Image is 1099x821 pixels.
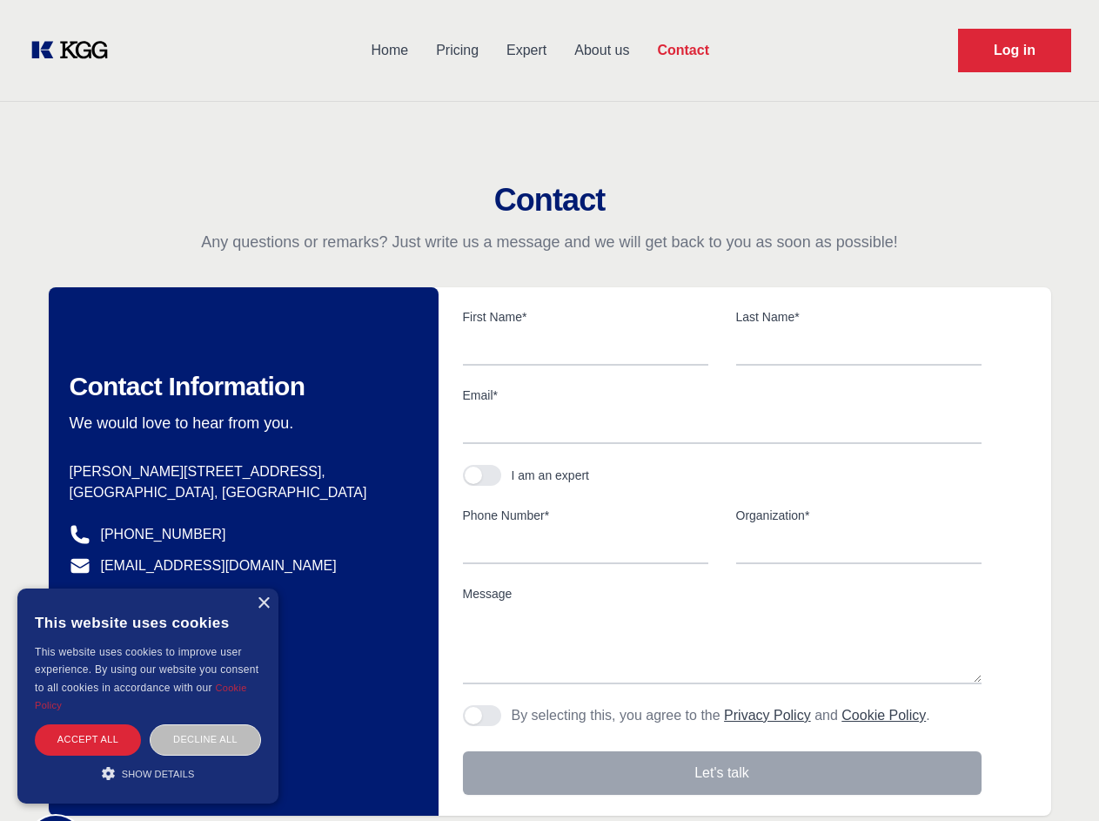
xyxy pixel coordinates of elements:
a: Cookie Policy [841,708,926,723]
div: Show details [35,764,261,782]
a: Request Demo [958,29,1071,72]
button: Let's talk [463,751,982,795]
a: KOL Knowledge Platform: Talk to Key External Experts (KEE) [28,37,122,64]
p: [GEOGRAPHIC_DATA], [GEOGRAPHIC_DATA] [70,482,411,503]
span: This website uses cookies to improve user experience. By using our website you consent to all coo... [35,646,258,694]
h2: Contact Information [70,371,411,402]
a: [EMAIL_ADDRESS][DOMAIN_NAME] [101,555,337,576]
div: Close [257,597,270,610]
div: Decline all [150,724,261,755]
a: Expert [493,28,560,73]
a: Pricing [422,28,493,73]
a: Home [357,28,422,73]
label: Message [463,585,982,602]
label: Last Name* [736,308,982,326]
h2: Contact [21,183,1078,218]
iframe: Chat Widget [1012,737,1099,821]
a: @knowledgegategroup [70,587,243,608]
a: Privacy Policy [724,708,811,723]
label: Phone Number* [463,507,708,524]
a: Contact [643,28,723,73]
div: Accept all [35,724,141,755]
a: [PHONE_NUMBER] [101,524,226,545]
div: This website uses cookies [35,602,261,643]
p: We would love to hear from you. [70,413,411,434]
div: I am an expert [512,467,590,484]
span: Show details [122,769,195,779]
label: Organization* [736,507,982,524]
p: By selecting this, you agree to the and . [512,705,930,726]
label: First Name* [463,308,708,326]
a: Cookie Policy [35,683,247,710]
p: [PERSON_NAME][STREET_ADDRESS], [70,461,411,482]
a: About us [560,28,643,73]
label: Email* [463,387,982,404]
p: Any questions or remarks? Just write us a message and we will get back to you as soon as possible! [21,232,1078,252]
